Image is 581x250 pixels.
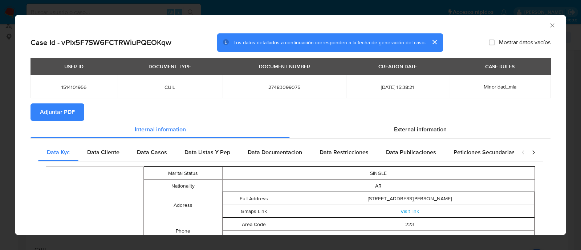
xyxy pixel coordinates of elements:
[320,148,369,156] span: Data Restricciones
[255,60,314,73] div: DOCUMENT NUMBER
[222,180,535,192] td: AR
[223,218,285,231] td: Area Code
[144,167,222,180] td: Marital Status
[285,218,535,231] td: 223
[144,180,222,192] td: Nationality
[223,205,285,218] td: Gmaps Link
[285,231,535,243] td: 3030752
[39,84,108,90] span: 1514101956
[231,84,337,90] span: 27483099075
[285,192,535,205] td: [STREET_ADDRESS][PERSON_NAME]
[549,22,555,28] button: Cerrar ventana
[31,121,550,138] div: Detailed info
[47,148,70,156] span: Data Kyc
[135,125,186,134] span: Internal information
[248,148,302,156] span: Data Documentacion
[355,84,440,90] span: [DATE] 15:38:21
[481,60,519,73] div: CASE RULES
[60,60,88,73] div: USER ID
[137,148,167,156] span: Data Casos
[144,218,222,244] td: Phone
[489,40,495,45] input: Mostrar datos vacíos
[454,148,515,156] span: Peticiones Secundarias
[223,192,285,205] td: Full Address
[87,148,119,156] span: Data Cliente
[31,103,84,121] button: Adjuntar PDF
[40,104,75,120] span: Adjuntar PDF
[499,39,550,46] span: Mostrar datos vacíos
[223,231,285,243] td: Number
[401,208,419,215] a: Visit link
[15,15,566,235] div: closure-recommendation-modal
[31,38,171,47] h2: Case Id - vPlx5F7SW6FCTRWiuPQEOKqw
[394,125,447,134] span: External information
[222,167,535,180] td: SINGLE
[386,148,436,156] span: Data Publicaciones
[126,84,214,90] span: CUIL
[184,148,230,156] span: Data Listas Y Pep
[144,192,222,218] td: Address
[426,33,443,51] button: cerrar
[233,39,426,46] span: Los datos detallados a continuación corresponden a la fecha de generación del caso.
[144,60,195,73] div: DOCUMENT TYPE
[374,60,421,73] div: CREATION DATE
[38,144,514,161] div: Detailed internal info
[484,83,516,90] span: Minoridad_mla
